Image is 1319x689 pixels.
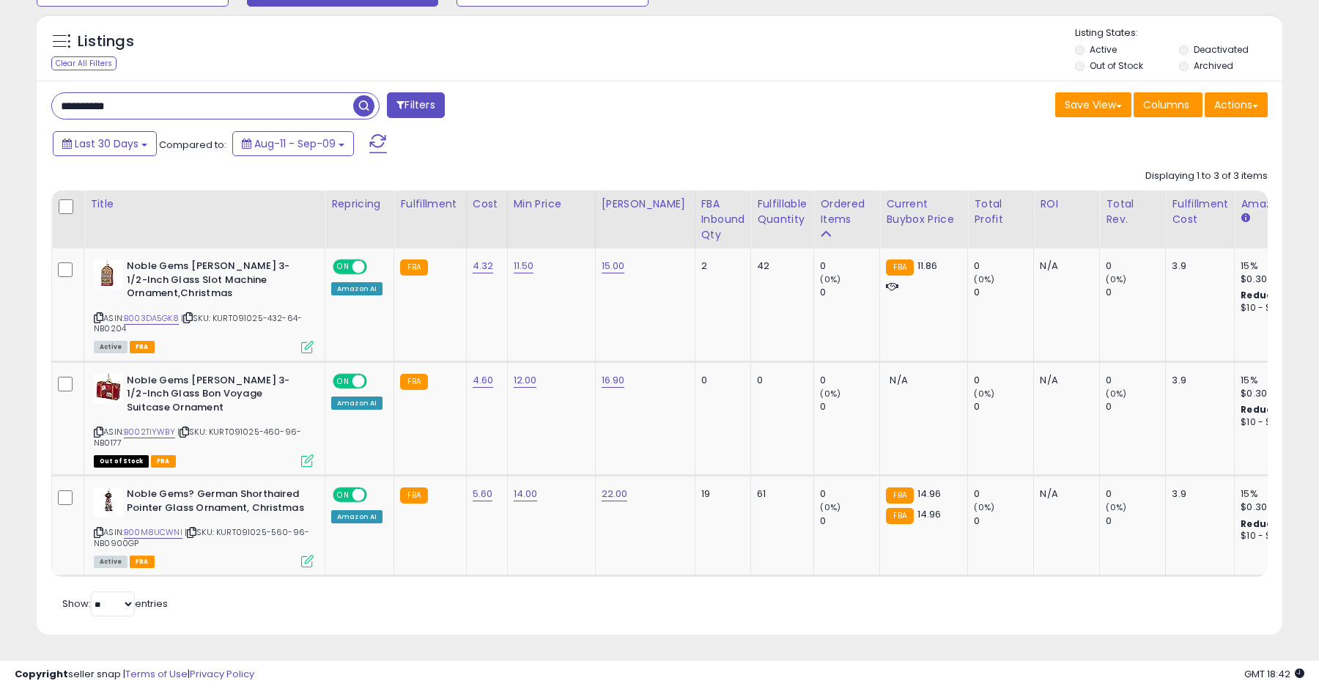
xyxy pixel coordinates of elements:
div: 0 [974,286,1033,299]
div: 0 [974,259,1033,273]
span: | SKU: KURT091025-432-64-NB0204 [94,312,302,334]
small: (0%) [974,501,994,513]
div: Min Price [514,196,589,212]
a: 16.90 [602,373,625,388]
strong: Copyright [15,667,68,681]
div: Cost [473,196,501,212]
div: Amazon AI [331,397,383,410]
button: Save View [1055,92,1131,117]
a: Privacy Policy [190,667,254,681]
b: Noble Gems [PERSON_NAME] 3-1/2-Inch Glass Slot Machine Ornament,Christmas [127,259,305,304]
div: ROI [1040,196,1093,212]
a: B003DA5GK8 [124,312,179,325]
div: Repricing [331,196,388,212]
div: ASIN: [94,374,314,466]
div: 3.9 [1172,374,1223,387]
div: 0 [701,374,740,387]
div: FBA inbound Qty [701,196,745,243]
span: All listings that are currently out of stock and unavailable for purchase on Amazon [94,455,149,468]
span: Show: entries [62,597,168,611]
div: 0 [1106,374,1165,387]
div: 0 [1106,286,1165,299]
span: FBA [130,341,155,353]
label: Active [1090,43,1117,56]
p: Listing States: [1075,26,1282,40]
small: (0%) [1106,273,1126,285]
small: FBA [400,259,427,276]
a: 22.00 [602,487,628,501]
small: (0%) [1106,388,1126,399]
a: 14.00 [514,487,538,501]
div: ASIN: [94,259,314,352]
span: ON [334,261,352,273]
small: Amazon Fees. [1241,212,1249,225]
button: Last 30 Days [53,131,157,156]
div: 0 [757,374,802,387]
div: 0 [820,400,879,413]
div: Amazon AI [331,282,383,295]
div: 0 [1106,487,1165,501]
label: Archived [1194,59,1233,72]
div: Title [90,196,319,212]
div: 0 [820,487,879,501]
div: Fulfillable Quantity [757,196,808,227]
small: FBA [400,374,427,390]
small: FBA [400,487,427,504]
div: 3.9 [1172,259,1223,273]
div: seller snap | | [15,668,254,682]
div: Displaying 1 to 3 of 3 items [1145,169,1268,183]
h5: Listings [78,32,134,52]
div: ASIN: [94,487,314,566]
small: (0%) [820,273,840,285]
span: 14.96 [917,507,942,521]
img: 51kySq0xsPL._SL40_.jpg [94,374,123,403]
span: All listings currently available for purchase on Amazon [94,341,128,353]
a: 4.60 [473,373,494,388]
div: Fulfillment [400,196,459,212]
span: 11.86 [917,259,938,273]
div: 3.9 [1172,487,1223,501]
div: Fulfillment Cost [1172,196,1228,227]
div: Amazon AI [331,510,383,523]
span: FBA [151,455,176,468]
div: Current Buybox Price [886,196,961,227]
div: Clear All Filters [51,56,117,70]
button: Columns [1134,92,1202,117]
span: Aug-11 - Sep-09 [254,136,336,151]
div: 42 [757,259,802,273]
div: 0 [974,487,1033,501]
span: All listings currently available for purchase on Amazon [94,556,128,568]
a: 15.00 [602,259,625,273]
div: 0 [820,286,879,299]
a: 12.00 [514,373,537,388]
small: (0%) [974,388,994,399]
div: N/A [1040,374,1088,387]
div: 0 [974,400,1033,413]
small: (0%) [820,501,840,513]
div: 2 [701,259,740,273]
small: (0%) [1106,501,1126,513]
div: 0 [820,374,879,387]
div: [PERSON_NAME] [602,196,689,212]
a: Terms of Use [125,667,188,681]
div: 0 [1106,400,1165,413]
b: Noble Gems? German Shorthaired Pointer Glass Ornament, Christmas [127,487,305,518]
span: N/A [890,373,907,387]
span: Compared to: [159,138,226,152]
span: ON [334,489,352,501]
div: 19 [701,487,740,501]
label: Out of Stock [1090,59,1143,72]
span: Last 30 Days [75,136,138,151]
div: Total Profit [974,196,1027,227]
div: 0 [1106,259,1165,273]
span: OFF [365,261,388,273]
span: 2025-10-10 18:42 GMT [1244,667,1304,681]
span: | SKU: KURT091025-560-96-NB0900GP [94,526,309,548]
button: Filters [387,92,444,118]
small: (0%) [974,273,994,285]
span: | SKU: KURT091025-460-96-NB0177 [94,426,301,448]
span: OFF [365,489,388,501]
span: FBA [130,556,155,568]
span: OFF [365,375,388,387]
small: FBA [886,487,913,504]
